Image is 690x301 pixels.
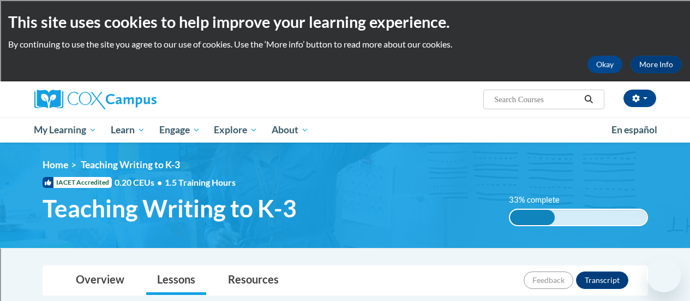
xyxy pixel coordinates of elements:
[580,93,597,106] button: Search
[115,176,165,188] span: 0.20 CEUs
[111,123,145,137] span: Learn
[214,123,257,137] span: Explore
[34,90,231,109] a: Cox Campus
[493,93,580,106] input: Search Courses
[27,117,104,143] a: My Learning
[510,210,555,225] div: 33% complete
[646,257,681,292] iframe: Button to launch messaging window
[157,177,162,187] span: •
[34,123,97,137] span: My Learning
[43,159,68,170] a: Home
[43,177,112,188] span: IACET Accredited
[43,194,297,223] span: Teaching Writing to K-3
[265,117,316,143] a: About
[207,117,265,143] a: Explore
[604,119,664,141] a: En español
[611,124,657,135] span: En español
[623,90,656,107] button: Account Settings
[26,117,664,143] div: Main menu
[165,177,236,187] span: 1.5 Training Hours
[81,159,180,170] span: Teaching Writing to K-3
[509,194,572,206] label: 33% complete
[272,123,309,137] span: About
[34,90,157,109] img: Cox Campus
[159,123,200,137] span: Engage
[104,117,152,143] a: Learn
[152,117,207,143] a: Engage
